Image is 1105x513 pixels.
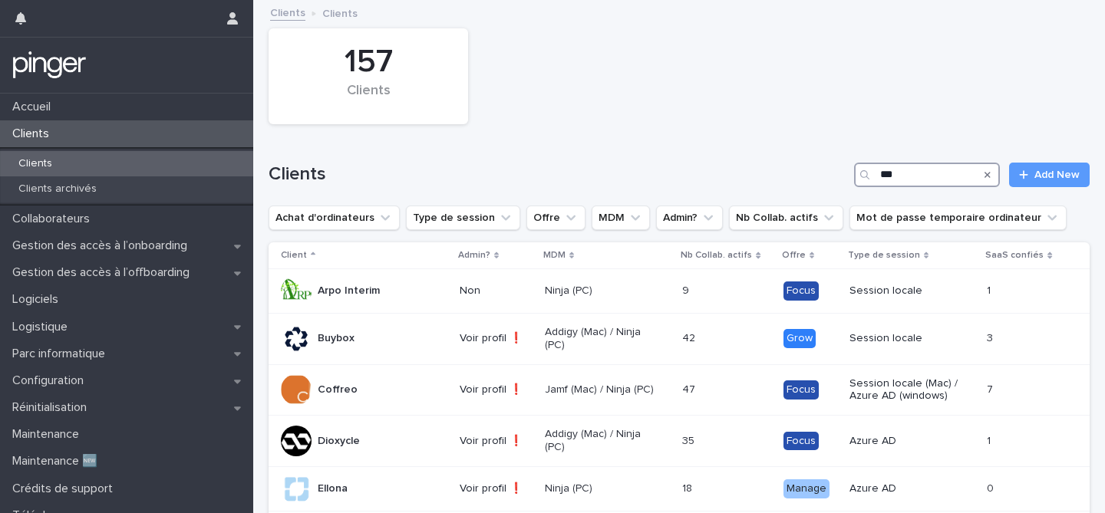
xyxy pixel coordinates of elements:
[849,206,1067,230] button: Mot de passe temporaire ordinateur
[849,284,959,298] p: Session locale
[545,482,655,495] p: Ninja (PC)
[6,292,71,307] p: Logiciels
[6,373,96,388] p: Configuration
[682,479,695,495] p: 18
[987,432,994,448] p: 1
[460,383,533,396] p: Voir profil ❗
[269,163,848,186] h1: Clients
[656,206,723,230] button: Admin?
[526,206,585,230] button: Offre
[782,247,806,264] p: Offre
[458,247,490,264] p: Admin?
[545,383,655,396] p: Jamf (Mac) / Ninja (PC)
[783,432,819,451] div: Focus
[682,380,698,396] p: 47
[848,247,920,264] p: Type de session
[681,247,752,264] p: Nb Collab. actifs
[6,320,80,334] p: Logistique
[6,454,110,469] p: Maintenance 🆕
[987,329,996,345] p: 3
[682,329,698,345] p: 42
[295,43,442,81] div: 157
[270,3,305,21] a: Clients
[269,364,1090,416] tr: CoffreoVoir profil ❗Jamf (Mac) / Ninja (PC)4747 FocusSession locale (Mac) / Azure AD (windows)77
[460,332,533,345] p: Voir profil ❗
[460,482,533,495] p: Voir profil ❗
[460,284,533,298] p: Non
[987,479,997,495] p: 0
[406,206,520,230] button: Type de session
[987,281,994,298] p: 1
[281,247,307,264] p: Client
[6,400,99,415] p: Réinitialisation
[987,380,996,396] p: 7
[849,377,959,403] p: Session locale (Mac) / Azure AD (windows)
[6,238,200,253] p: Gestion des accès à l’onboarding
[783,479,830,498] div: Manage
[6,347,117,361] p: Parc informatique
[322,4,358,21] p: Clients
[6,265,202,280] p: Gestion des accès à l’offboarding
[985,247,1044,264] p: SaaS confiés
[460,435,533,448] p: Voir profil ❗
[783,281,819,301] div: Focus
[682,432,698,448] p: 35
[6,157,64,170] p: Clients
[6,212,102,226] p: Collaborateurs
[269,206,400,230] button: Achat d'ordinateurs
[1009,163,1090,187] a: Add New
[6,427,91,442] p: Maintenance
[729,206,843,230] button: Nb Collab. actifs
[295,83,442,115] div: Clients
[6,127,61,141] p: Clients
[682,281,692,298] p: 9
[849,435,959,448] p: Azure AD
[269,269,1090,314] tr: Arpo InterimNonNinja (PC)99 FocusSession locale11
[12,50,87,81] img: mTgBEunGTSyRkCgitkcU
[269,416,1090,467] tr: DioxycleVoir profil ❗Addigy (Mac) / Ninja (PC)3535 FocusAzure AD11
[318,482,348,495] p: Ellona
[6,100,63,114] p: Accueil
[269,313,1090,364] tr: BuyboxVoir profil ❗Addigy (Mac) / Ninja (PC)4242 GrowSession locale33
[318,284,380,298] p: Arpo Interim
[318,332,355,345] p: Buybox
[545,428,655,454] p: Addigy (Mac) / Ninja (PC)
[849,332,959,345] p: Session locale
[318,435,360,448] p: Dioxycle
[849,482,959,495] p: Azure AD
[545,326,655,352] p: Addigy (Mac) / Ninja (PC)
[592,206,650,230] button: MDM
[269,466,1090,511] tr: EllonaVoir profil ❗Ninja (PC)1818 ManageAzure AD00
[783,380,819,400] div: Focus
[1034,169,1080,180] span: Add New
[6,482,125,496] p: Crédits de support
[545,284,655,298] p: Ninja (PC)
[318,383,358,396] p: Coffreo
[6,183,109,196] p: Clients archivés
[854,163,1000,187] input: Search
[543,247,566,264] p: MDM
[783,329,816,348] div: Grow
